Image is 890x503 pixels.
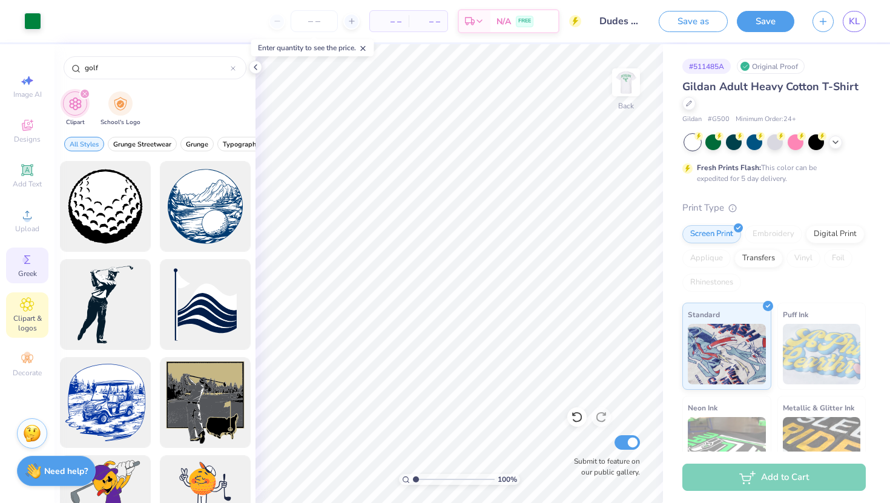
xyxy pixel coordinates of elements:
[688,324,766,384] img: Standard
[6,314,48,333] span: Clipart & logos
[84,62,231,74] input: Try "Stars"
[736,114,796,125] span: Minimum Order: 24 +
[824,249,852,268] div: Foil
[68,97,82,111] img: Clipart Image
[114,97,127,111] img: School's Logo Image
[688,417,766,478] img: Neon Ink
[843,11,866,32] a: KL
[688,401,717,414] span: Neon Ink
[688,308,720,321] span: Standard
[113,140,171,149] span: Grunge Streetwear
[101,118,140,127] span: School's Logo
[66,118,85,127] span: Clipart
[251,39,374,56] div: Enter quantity to see the price.
[101,91,140,127] div: filter for School's Logo
[377,15,401,28] span: – –
[737,11,794,32] button: Save
[783,308,808,321] span: Puff Ink
[682,225,741,243] div: Screen Print
[64,137,104,151] button: filter button
[806,225,865,243] div: Digital Print
[745,225,802,243] div: Embroidery
[708,114,730,125] span: # G500
[101,91,140,127] button: filter button
[180,137,214,151] button: filter button
[682,249,731,268] div: Applique
[682,59,731,74] div: # 511485A
[63,91,87,127] button: filter button
[783,401,854,414] span: Metallic & Glitter Ink
[567,456,640,478] label: Submit to feature on our public gallery.
[737,59,805,74] div: Original Proof
[18,269,37,278] span: Greek
[13,368,42,378] span: Decorate
[849,15,860,28] span: KL
[14,134,41,144] span: Designs
[496,15,511,28] span: N/A
[682,114,702,125] span: Gildan
[659,11,728,32] button: Save as
[13,179,42,189] span: Add Text
[186,140,208,149] span: Grunge
[682,274,741,292] div: Rhinestones
[697,163,761,173] strong: Fresh Prints Flash:
[217,137,265,151] button: filter button
[498,474,517,485] span: 100 %
[734,249,783,268] div: Transfers
[15,224,39,234] span: Upload
[70,140,99,149] span: All Styles
[44,465,88,477] strong: Need help?
[590,9,650,33] input: Untitled Design
[697,162,846,184] div: This color can be expedited for 5 day delivery.
[783,324,861,384] img: Puff Ink
[614,70,638,94] img: Back
[13,90,42,99] span: Image AI
[518,17,531,25] span: FREE
[618,100,634,111] div: Back
[783,417,861,478] img: Metallic & Glitter Ink
[416,15,440,28] span: – –
[682,201,866,215] div: Print Type
[223,140,260,149] span: Typography
[291,10,338,32] input: – –
[63,91,87,127] div: filter for Clipart
[682,79,859,94] span: Gildan Adult Heavy Cotton T-Shirt
[108,137,177,151] button: filter button
[786,249,820,268] div: Vinyl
